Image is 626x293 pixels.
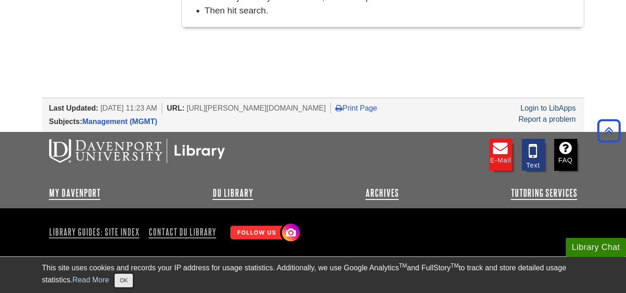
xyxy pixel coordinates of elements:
[42,262,584,287] div: This site uses cookies and records your IP address for usage statistics. Additionally, we use Goo...
[451,262,459,269] sup: TM
[49,118,82,125] span: Subjects:
[49,187,101,199] a: My Davenport
[49,224,143,240] a: Library Guides: Site Index
[205,4,579,18] li: Then hit search.
[213,187,253,199] a: DU Library
[511,187,577,199] a: Tutoring Services
[335,104,377,112] a: Print Page
[72,276,109,284] a: Read More
[101,104,157,112] span: [DATE] 11:23 AM
[49,139,225,163] img: DU Libraries
[167,104,184,112] span: URL:
[82,118,158,125] a: Management (MGMT)
[489,139,512,171] a: E-mail
[366,187,399,199] a: Archives
[226,220,302,246] img: Follow Us! Instagram
[145,224,220,240] a: Contact DU Library
[594,125,624,137] a: Back to Top
[566,238,626,257] button: Library Chat
[187,104,326,112] span: [URL][PERSON_NAME][DOMAIN_NAME]
[520,104,575,112] a: Login to LibApps
[114,274,133,287] button: Close
[519,115,576,123] a: Report a problem
[399,262,407,269] sup: TM
[49,104,99,112] span: Last Updated:
[554,139,577,171] a: FAQ
[335,104,342,112] i: Print Page
[522,139,545,171] a: Text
